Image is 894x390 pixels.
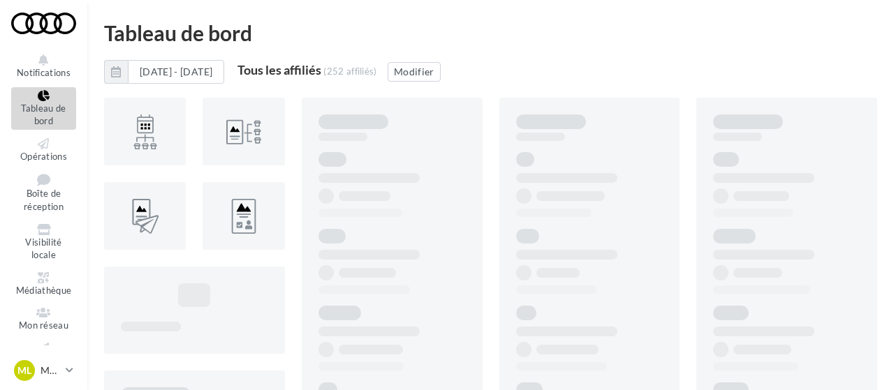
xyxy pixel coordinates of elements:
button: [DATE] - [DATE] [104,60,224,84]
span: Médiathèque [16,285,72,296]
p: Marine LE BON [41,363,60,377]
div: Tous les affiliés [237,63,321,76]
a: Médiathèque [11,269,76,299]
span: Visibilité locale [25,237,61,261]
a: Opérations [11,135,76,165]
span: ML [17,363,31,377]
a: Campagnes [11,340,76,370]
span: Mon réseau [19,320,68,331]
button: [DATE] - [DATE] [128,60,224,84]
span: Notifications [17,67,71,78]
span: Tableau de bord [21,103,66,127]
span: Boîte de réception [24,188,64,213]
div: Tableau de bord [104,22,877,43]
a: Tableau de bord [11,87,76,130]
button: Notifications [11,52,76,82]
div: (252 affiliés) [323,66,377,77]
a: ML Marine LE BON [11,357,76,384]
a: Visibilité locale [11,221,76,264]
span: Opérations [20,151,67,162]
a: Boîte de réception [11,170,76,215]
button: Modifier [388,62,441,82]
a: Mon réseau [11,304,76,334]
